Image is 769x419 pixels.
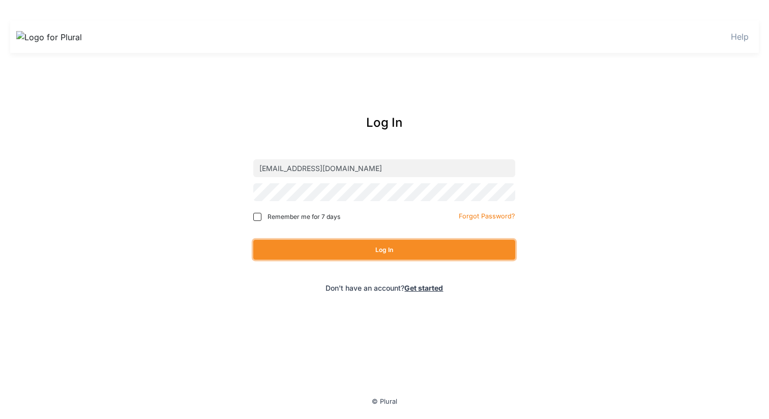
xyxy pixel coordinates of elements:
[210,283,559,293] div: Don't have an account?
[253,213,261,221] input: Remember me for 7 days
[210,114,559,132] div: Log In
[253,240,515,260] button: Log In
[459,212,515,220] small: Forgot Password?
[253,159,515,177] input: Email address
[731,32,749,42] a: Help
[459,210,515,220] a: Forgot Password?
[16,31,87,43] img: Logo for Plural
[372,398,397,405] small: © Plural
[404,284,443,292] a: Get started
[268,212,340,221] span: Remember me for 7 days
